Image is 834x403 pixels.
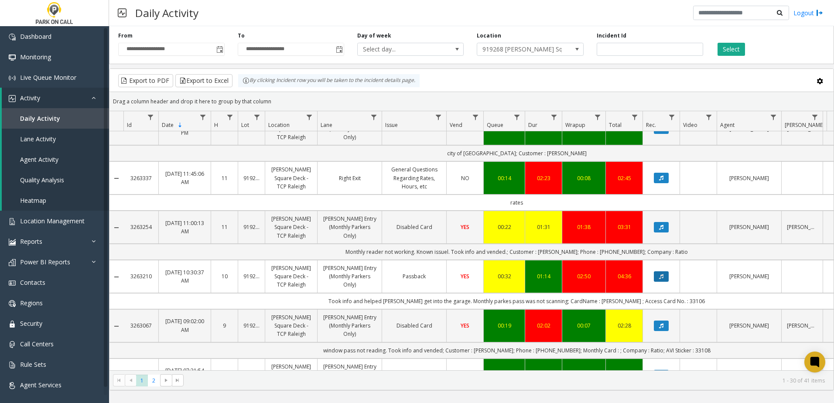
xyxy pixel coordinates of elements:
img: 'icon' [9,239,16,246]
span: Lot [241,121,249,129]
a: Total Filter Menu [629,111,641,123]
kendo-pager-info: 1 - 30 of 41 items [189,377,825,384]
span: Wrapup [565,121,585,129]
a: Lane Activity [2,129,109,149]
div: By clicking Incident row you will be taken to the incident details page. [238,74,420,87]
a: Disabled Card [387,321,441,330]
a: 02:45 [611,174,637,182]
a: 00:14 [489,174,520,182]
div: 01:31 [530,223,557,231]
span: [PERSON_NAME] [785,121,824,129]
a: Rec. Filter Menu [666,111,678,123]
span: Go to the next page [163,377,170,384]
a: [PERSON_NAME] [787,223,817,231]
span: Activity [20,94,40,102]
span: Contacts [20,278,45,287]
a: [DATE] 11:45:06 AM [164,170,205,186]
div: 02:02 [530,321,557,330]
a: Daily Activity [2,108,109,129]
a: Logout [793,8,823,17]
span: Monitoring [20,53,51,61]
a: Lane Filter Menu [368,111,380,123]
img: 'icon' [9,341,16,348]
span: Location [268,121,290,129]
span: Daily Activity [20,114,60,123]
a: 02:28 [611,321,637,330]
span: 919268 [PERSON_NAME] Square Deck - TCP Raleigh [477,43,562,55]
span: Go to the next page [160,374,172,386]
div: 01:38 [567,223,600,231]
span: Live Queue Monitor [20,73,76,82]
a: 11 [216,223,232,231]
span: Agent Services [20,381,62,389]
label: Incident Id [597,32,626,40]
span: Dashboard [20,32,51,41]
span: Location Management [20,217,85,225]
span: Toggle popup [215,43,224,55]
a: General Questions Regarding Rates, Hours, etc [387,165,441,191]
span: Regions [20,299,43,307]
a: 3263337 [129,174,153,182]
a: Quality Analysis [2,170,109,190]
a: Activity [2,88,109,108]
img: 'icon' [9,321,16,328]
a: Id Filter Menu [145,111,157,123]
a: 3263210 [129,272,153,280]
label: To [238,32,245,40]
a: 9 [216,321,232,330]
a: Dur Filter Menu [548,111,560,123]
img: 'icon' [9,34,16,41]
span: YES [461,273,469,280]
a: Issue Filter Menu [433,111,444,123]
a: [PERSON_NAME] [722,321,776,330]
a: 11 [216,174,232,182]
a: 00:07 [567,321,600,330]
div: 00:19 [489,321,520,330]
label: Location [477,32,501,40]
img: infoIcon.svg [243,77,250,84]
button: Export to Excel [175,74,232,87]
span: Rule Sets [20,360,46,369]
a: [PERSON_NAME] [722,223,776,231]
a: 02:50 [567,272,600,280]
img: 'icon' [9,95,16,102]
span: Video [683,121,697,129]
a: Collapse Details [109,224,123,231]
a: Agent Activity [2,149,109,170]
span: Agent [720,121,735,129]
a: 02:23 [530,174,557,182]
span: Power BI Reports [20,258,70,266]
span: Heatmap [20,196,46,205]
a: 00:08 [567,174,600,182]
span: Lane [321,121,332,129]
a: Agent Filter Menu [768,111,779,123]
img: 'icon' [9,280,16,287]
img: 'icon' [9,75,16,82]
a: [DATE] 11:00:13 AM [164,219,205,236]
a: 01:14 [530,272,557,280]
a: 00:22 [489,223,520,231]
a: H Filter Menu [224,111,236,123]
a: Lot Filter Menu [251,111,263,123]
a: [PERSON_NAME] Entry (Monthly Parkers Only) [323,313,376,338]
span: YES [461,322,469,329]
a: 03:31 [611,223,637,231]
span: YES [461,125,469,133]
span: Rec. [646,121,656,129]
a: Date Filter Menu [197,111,209,123]
a: Collapse Details [109,273,123,280]
span: Sortable [177,122,184,129]
label: From [118,32,133,40]
span: H [214,121,218,129]
span: Dur [528,121,537,129]
a: 04:36 [611,272,637,280]
span: NO [461,174,469,182]
span: Agent Activity [20,155,58,164]
a: 00:32 [489,272,520,280]
a: 919268 [243,321,260,330]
